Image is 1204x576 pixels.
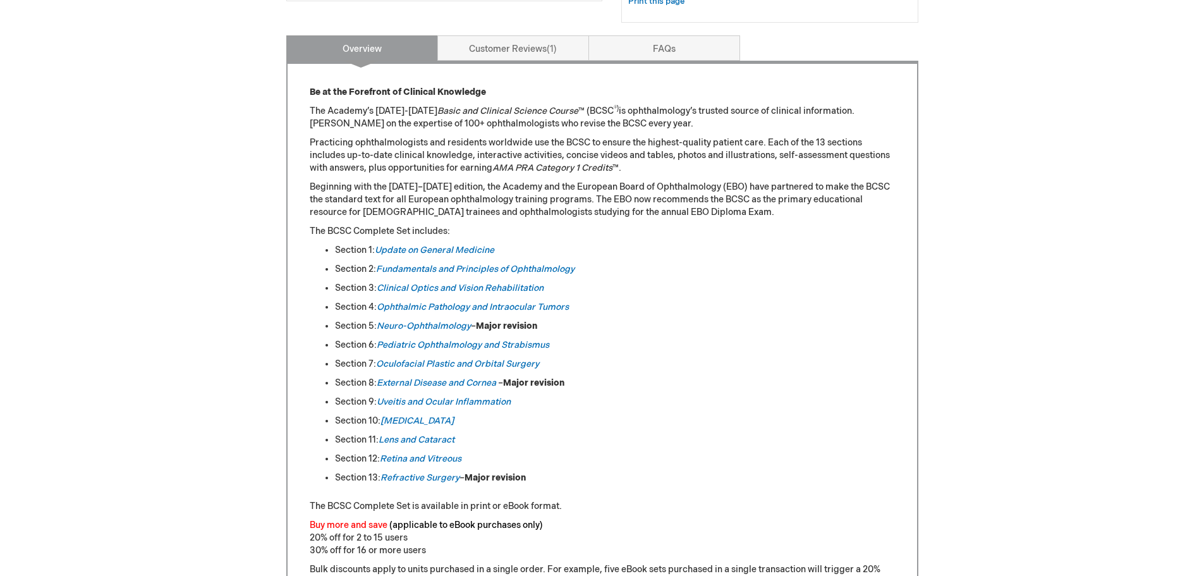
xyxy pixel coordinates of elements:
[377,377,496,388] a: External Disease and Cornea
[377,340,549,350] a: Pediatric Ophthalmology and Strabismus
[377,302,569,312] a: Ophthalmic Pathology and Intraocular Tumors
[379,434,454,445] a: Lens and Cataract
[335,282,895,295] li: Section 3:
[335,320,895,333] li: Section 5: –
[377,321,471,331] a: Neuro-Ophthalmology
[375,245,494,255] a: Update on General Medicine
[380,472,459,483] a: Refractive Surgery
[310,181,895,219] p: Beginning with the [DATE]–[DATE] edition, the Academy and the European Board of Ophthalmology (EB...
[377,283,544,293] a: Clinical Optics and Vision Rehabilitation
[310,137,895,175] p: Practicing ophthalmologists and residents worldwide use the BCSC to ensure the highest-quality pa...
[614,105,619,113] sup: ®)
[335,415,895,427] li: Section 10:
[335,434,895,446] li: Section 11:
[310,87,486,97] strong: Be at the Forefront of Clinical Knowledge
[335,396,895,408] li: Section 9:
[465,472,526,483] strong: Major revision
[492,162,612,173] em: AMA PRA Category 1 Credits
[310,225,895,238] p: The BCSC Complete Set includes:
[389,520,543,530] font: (applicable to eBook purchases only)
[335,472,895,484] li: Section 13: –
[335,339,895,352] li: Section 6:
[588,35,740,61] a: FAQs
[335,453,895,465] li: Section 12:
[380,453,461,464] a: Retina and Vitreous
[377,396,511,407] a: Uveitis and Ocular Inflammation
[476,321,537,331] strong: Major revision
[310,520,387,530] font: Buy more and save
[335,244,895,257] li: Section 1:
[503,377,564,388] strong: Major revision
[376,358,539,369] a: Oculofacial Plastic and Orbital Surgery
[310,105,895,130] p: The Academy’s [DATE]-[DATE] ™ (BCSC is ophthalmology’s trusted source of clinical information. [P...
[437,106,578,116] em: Basic and Clinical Science Course
[286,35,438,61] a: Overview
[335,358,895,371] li: Section 7:
[310,500,895,513] p: The BCSC Complete Set is available in print or eBook format.
[310,519,895,557] p: 20% off for 2 to 15 users 30% off for 16 or more users
[335,263,895,276] li: Section 2:
[335,377,895,389] li: Section 8: –
[335,301,895,314] li: Section 4:
[376,264,575,274] a: Fundamentals and Principles of Ophthalmology
[547,44,557,54] span: 1
[380,415,454,426] a: [MEDICAL_DATA]
[437,35,589,61] a: Customer Reviews1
